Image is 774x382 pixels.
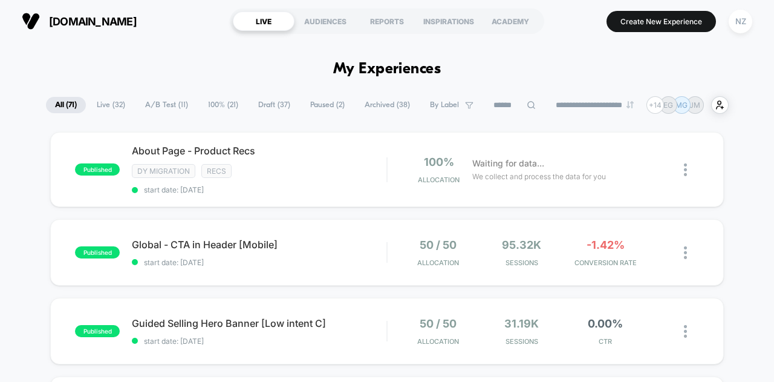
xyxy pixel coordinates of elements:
[626,101,634,108] img: end
[502,239,541,251] span: 95.32k
[46,97,86,113] span: All ( 71 )
[417,259,459,267] span: Allocation
[472,157,544,170] span: Waiting for data...
[689,100,700,110] p: JM
[201,164,232,178] span: Recs
[75,163,120,176] span: published
[132,258,386,267] span: start date: [DATE]
[588,317,623,330] span: 0.00%
[132,317,386,329] span: Guided Selling Hero Banner [Low intent C]
[417,337,459,346] span: Allocation
[88,97,134,113] span: Live ( 32 )
[132,145,386,157] span: About Page - Product Recs
[333,61,441,78] h1: My Experiences
[675,100,688,110] p: MG
[587,239,625,251] span: -1.42%
[199,97,247,113] span: 100% ( 21 )
[294,12,356,31] div: AUDIENCES
[132,337,386,346] span: start date: [DATE]
[729,10,752,33] div: NZ
[420,317,457,330] span: 50 / 50
[418,176,460,184] span: Allocation
[132,164,195,178] span: DY Migration
[356,97,419,113] span: Archived ( 38 )
[75,325,120,337] span: published
[483,337,561,346] span: Sessions
[480,12,541,31] div: ACADEMY
[684,325,687,338] img: close
[684,246,687,259] img: close
[430,100,459,110] span: By Label
[483,259,561,267] span: Sessions
[607,11,716,32] button: Create New Experience
[567,259,644,267] span: CONVERSION RATE
[49,15,137,28] span: [DOMAIN_NAME]
[646,96,664,114] div: + 14
[472,171,606,182] span: We collect and process the data for you
[420,239,457,251] span: 50 / 50
[567,337,644,346] span: CTR
[136,97,197,113] span: A/B Test ( 11 )
[684,163,687,176] img: close
[75,246,120,259] span: published
[418,12,480,31] div: INSPIRATIONS
[22,12,40,30] img: Visually logo
[356,12,418,31] div: REPORTS
[663,100,673,110] p: EG
[132,239,386,251] span: Global - CTA in Header [Mobile]
[18,12,140,31] button: [DOMAIN_NAME]
[424,156,454,168] span: 100%
[233,12,294,31] div: LIVE
[504,317,539,330] span: 31.19k
[725,9,756,34] button: NZ
[249,97,299,113] span: Draft ( 37 )
[301,97,354,113] span: Paused ( 2 )
[132,185,386,194] span: start date: [DATE]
